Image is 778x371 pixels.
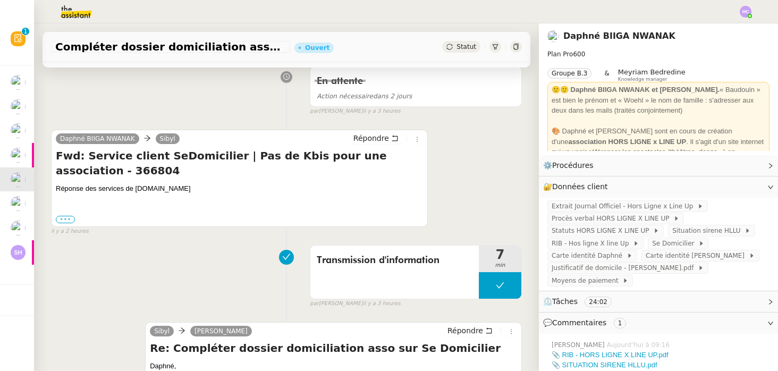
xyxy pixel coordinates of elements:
strong: association HORS LIGNE x LINE UP [568,138,686,146]
div: « Baudouin » est bien le prénom et « Woehl » le nom de famille : s'adresser aux deux dans les mai... [552,85,765,116]
span: Carte identité [PERSON_NAME] [646,250,749,261]
span: min [479,261,521,270]
img: users%2Fo4K84Ijfr6OOM0fa5Hz4riIOf4g2%2Favatar%2FChatGPT%20Image%201%20aou%CC%82t%202025%2C%2010_2... [11,221,26,235]
span: Situation sirene HLLU [672,225,745,236]
nz-tag: 24:02 [585,297,612,307]
div: 🔐Données client [539,176,778,197]
label: ••• [56,216,75,223]
span: Knowledge manager [618,77,667,82]
span: Données client [552,182,608,191]
img: svg [11,245,26,260]
span: Aujourd’hui à 09:16 [607,340,672,350]
span: il y a 3 heures [363,107,401,116]
div: ⚙️Procédures [539,155,778,176]
span: il y a 3 heures [363,299,401,308]
a: 📎 RIB - HORS LIGNE X LINE UP.pdf [552,351,669,359]
span: dans 2 jours [317,92,412,100]
div: 💬Commentaires 1 [539,313,778,333]
span: Procès verbal HORS LIGNE X LINE UP [552,213,673,224]
span: Répondre [353,133,389,144]
span: Se Domicilier [652,238,698,249]
span: par [310,107,319,116]
p: 1 [23,28,28,37]
span: 💬 [543,318,630,327]
span: Statuts HORS LIGNE X LINE UP [552,225,653,236]
a: [PERSON_NAME] [190,326,252,336]
strong: 🙂🙂 Daphné BIIGA NWANAK et [PERSON_NAME]. [552,86,720,94]
span: Justificatif de domicile - [PERSON_NAME].pdf [552,263,698,273]
span: Plan Pro [547,50,573,58]
div: Ouvert [305,45,329,51]
nz-tag: Groupe B.3 [547,68,591,79]
span: 7 [479,248,521,261]
a: 📎 SITUATION SIRENE HLLU.pdf [552,361,657,369]
button: Répondre [350,132,402,144]
div: Réponse des services de [DOMAIN_NAME] [56,183,423,225]
span: Carte identité Daphné [552,250,627,261]
span: RIB - Hos ligne X line Up [552,238,633,249]
img: users%2FKPVW5uJ7nAf2BaBJPZnFMauzfh73%2Favatar%2FDigitalCollectionThumbnailHandler.jpeg [547,30,559,42]
span: il y a 2 heures [51,227,89,236]
span: 🔐 [543,181,612,193]
span: En attente [317,77,363,86]
a: Daphné BIIGA NWANAK [56,134,139,144]
span: Meyriam Bedredine [618,68,686,76]
span: Action nécessaire [317,92,373,100]
a: Daphné BIIGA NWANAK [563,31,675,41]
small: [PERSON_NAME] [310,299,400,308]
h4: Re: Compléter dossier domiciliation asso sur Se Domicilier [150,341,517,356]
span: Commentaires [552,318,606,327]
div: ⏲️Tâches 24:02 [539,291,778,312]
span: Compléter dossier domiciliation asso sur Se Domicilier [55,41,286,52]
nz-badge-sup: 1 [22,28,29,35]
span: Moyens de paiement [552,275,622,286]
img: users%2FKPVW5uJ7nAf2BaBJPZnFMauzfh73%2Favatar%2FDigitalCollectionThumbnailHandler.jpeg [11,99,26,114]
span: ⚙️ [543,159,598,172]
span: Sibyl [154,327,170,335]
img: svg [740,6,751,18]
span: Tâches [552,297,578,306]
app-user-label: Knowledge manager [618,68,686,82]
img: users%2FKPVW5uJ7nAf2BaBJPZnFMauzfh73%2Favatar%2FDigitalCollectionThumbnailHandler.jpeg [11,172,26,187]
img: users%2Fo4K84Ijfr6OOM0fa5Hz4riIOf4g2%2Favatar%2FChatGPT%20Image%201%20aou%CC%82t%202025%2C%2010_2... [11,148,26,163]
span: Répondre [447,325,483,336]
span: Sibyl [160,135,175,142]
h4: Fwd: Service client SeDomicilier | Pas de Kbis pour une association - 366804 [56,148,423,178]
span: Extrait Journal Officiel - Hors Ligne x Line Up [552,201,697,212]
span: Transmission d'information [317,252,472,268]
span: Statut [456,43,476,50]
span: ⏲️ [543,297,621,306]
span: & [604,68,609,82]
img: users%2FKPVW5uJ7nAf2BaBJPZnFMauzfh73%2Favatar%2FDigitalCollectionThumbnailHandler.jpeg [11,196,26,211]
button: Répondre [444,325,496,336]
img: users%2Fa6PbEmLwvGXylUqKytRPpDpAx153%2Favatar%2Ffanny.png [11,123,26,138]
span: Procédures [552,161,594,170]
small: [PERSON_NAME] [310,107,400,116]
span: [PERSON_NAME] [552,340,607,350]
span: par [310,299,319,308]
div: 🎨 Daphné et [PERSON_NAME] sont en cours de création d'une . Il s'agit d'un site internet qui va v... [552,126,765,167]
nz-tag: 1 [614,318,627,328]
span: 600 [573,50,585,58]
img: users%2Fa6PbEmLwvGXylUqKytRPpDpAx153%2Favatar%2Ffanny.png [11,75,26,90]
